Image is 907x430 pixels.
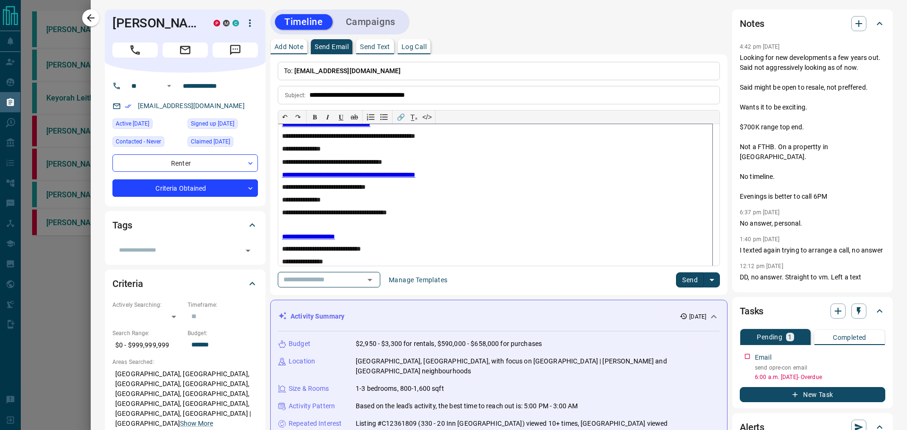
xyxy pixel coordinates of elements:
p: $2,950 - $3,300 for rentals, $590,000 - $658,000 for purchases [356,339,542,349]
p: I texted again trying to arrange a call, no answer [740,245,885,255]
button: ↷ [291,110,305,124]
p: Activity Summary [291,312,344,321]
div: Tue Sep 23 2025 [188,136,258,150]
button: T̲ₓ [407,110,420,124]
p: Completed [833,334,866,341]
span: Message [213,42,258,58]
p: 4:42 pm [DATE] [740,43,780,50]
span: Email [163,42,208,58]
span: Active [DATE] [116,119,149,128]
span: Contacted - Never [116,137,161,146]
h2: Criteria [112,276,143,291]
p: Pending [757,334,782,340]
button: Bullet list [377,110,391,124]
p: Activity Pattern [289,401,335,411]
button: Numbered list [364,110,377,124]
p: DD, no answer. Straight to vm. Left a text [740,272,885,282]
p: 1-3 bedrooms, 800-1,600 sqft [356,384,444,394]
button: 𝑰 [321,110,334,124]
p: To: [278,62,720,80]
p: 12:12 pm [DATE] [740,263,783,270]
button: Open [363,273,376,287]
div: condos.ca [232,20,239,26]
p: Search Range: [112,329,183,337]
button: ↶ [278,110,291,124]
h1: [PERSON_NAME] [112,16,199,31]
div: split button [676,272,720,287]
div: Fri Oct 10 2025 [112,118,183,132]
h2: Notes [740,16,764,31]
button: 🔗 [394,110,407,124]
button: Campaigns [336,14,405,30]
p: Actively Searching: [112,301,183,309]
h2: Tags [112,218,132,233]
p: Budget [289,339,310,349]
p: Email [755,353,771,363]
div: Criteria [112,272,258,295]
p: 1 [788,334,792,340]
svg: Email Verified [125,103,131,110]
p: Send Email [315,43,349,50]
p: 1:40 pm [DATE] [740,236,780,243]
p: Areas Searched: [112,358,258,366]
div: mrloft.ca [223,20,230,26]
div: property.ca [214,20,220,26]
span: 𝐔 [339,113,343,121]
p: Send Text [360,43,390,50]
p: Repeated Interest [289,419,342,429]
p: Add Note [274,43,303,50]
p: send opre-con email [755,363,885,372]
div: Criteria Obtained [112,179,258,197]
button: 𝐁 [308,110,321,124]
span: Claimed [DATE] [191,137,230,146]
span: Signed up [DATE] [191,119,234,128]
button: Timeline [275,14,333,30]
a: [EMAIL_ADDRESS][DOMAIN_NAME] [138,102,245,110]
button: Open [241,244,255,257]
p: [GEOGRAPHIC_DATA], [GEOGRAPHIC_DATA], with focus on [GEOGRAPHIC_DATA] | [PERSON_NAME] and [GEOGRA... [356,356,719,376]
p: Timeframe: [188,301,258,309]
div: Renter [112,154,258,172]
p: Based on the lead's activity, the best time to reach out is: 5:00 PM - 3:00 AM [356,401,578,411]
div: Notes [740,12,885,35]
button: Open [163,80,175,92]
button: 𝐔 [334,110,348,124]
p: Size & Rooms [289,384,329,394]
div: Activity Summary[DATE] [278,308,719,325]
button: New Task [740,387,885,402]
p: $0 - $999,999,999 [112,337,183,353]
span: Call [112,42,158,58]
p: Budget: [188,329,258,337]
p: 6:00 a.m. [DATE] - Overdue [755,373,885,381]
span: [EMAIL_ADDRESS][DOMAIN_NAME] [294,67,401,75]
p: [DATE] [689,312,706,321]
h2: Tasks [740,304,763,319]
p: No answer, personal. [740,219,885,228]
p: Looking for new developments a few years out. Said not aggressively looking as of now. Said might... [740,53,885,202]
p: Location [289,356,315,366]
button: ab [348,110,361,124]
div: Tue Sep 18 2018 [188,118,258,132]
button: Manage Templates [383,272,453,287]
button: Send [676,272,704,287]
button: Show More [180,419,213,429]
s: ab [351,113,358,121]
div: Tags [112,214,258,236]
p: Subject: [285,91,306,100]
p: Log Call [402,43,427,50]
p: 6:37 pm [DATE] [740,209,780,216]
button: </> [420,110,434,124]
div: Tasks [740,300,885,322]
